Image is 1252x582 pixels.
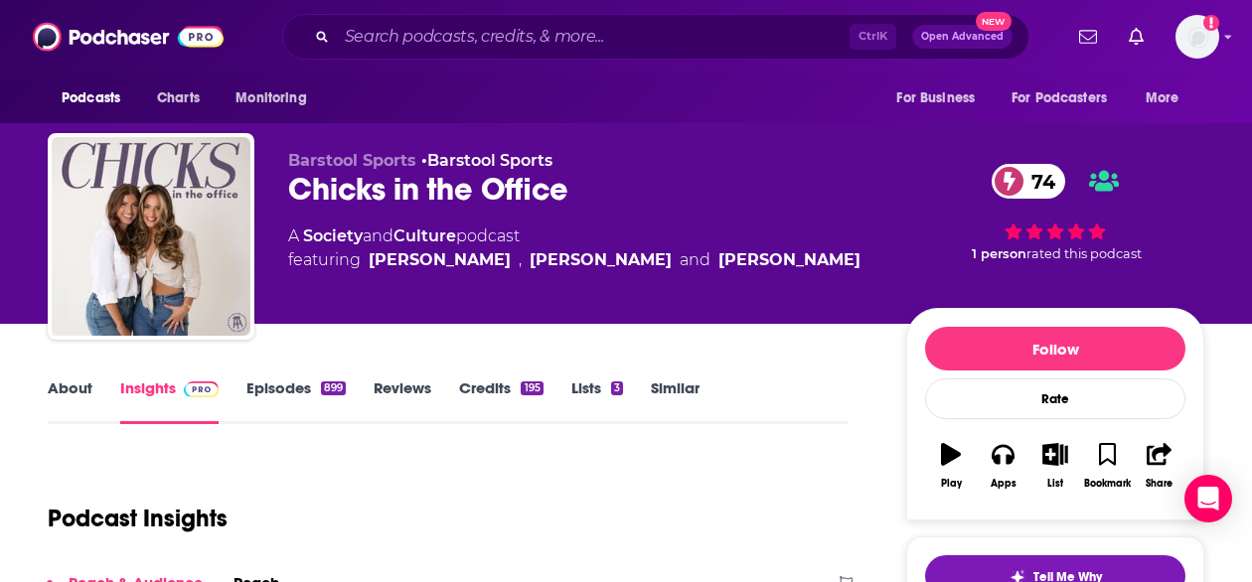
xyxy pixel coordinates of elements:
a: Ria Ciuffo [369,248,511,272]
span: Charts [157,84,200,112]
span: Barstool Sports [288,151,416,170]
a: Show notifications dropdown [1121,20,1152,54]
span: Ctrl K [850,24,896,50]
a: Reviews [374,378,431,424]
button: open menu [222,79,332,117]
a: Lists3 [571,378,623,424]
div: Bookmark [1084,478,1131,490]
div: A podcast [288,224,861,272]
a: InsightsPodchaser Pro [120,378,219,424]
button: Play [925,430,977,502]
button: open menu [1132,79,1204,117]
a: Charts [144,79,212,117]
button: open menu [999,79,1136,117]
span: More [1146,84,1179,112]
div: Rate [925,378,1185,419]
span: featuring [288,248,861,272]
h1: Podcast Insights [48,504,228,533]
button: Share [1134,430,1185,502]
a: Credits195 [459,378,543,424]
span: rated this podcast [1026,246,1142,261]
button: open menu [48,79,146,117]
div: Search podcasts, credits, & more... [282,14,1029,60]
a: Show notifications dropdown [1071,20,1105,54]
span: Podcasts [62,84,120,112]
span: Open Advanced [921,32,1004,42]
div: List [1047,478,1063,490]
div: Play [941,478,962,490]
a: Society [303,226,363,245]
div: Open Intercom Messenger [1184,475,1232,522]
div: Share [1146,478,1173,490]
img: User Profile [1175,15,1219,59]
img: Chicks in the Office [52,137,250,336]
div: Apps [991,478,1017,490]
a: Barstool Sports [427,151,552,170]
a: Francesca Mariano [718,248,861,272]
div: 74 1 personrated this podcast [906,151,1204,274]
span: • [421,151,552,170]
span: For Business [896,84,975,112]
div: 899 [321,381,346,395]
span: and [680,248,710,272]
button: Bookmark [1081,430,1133,502]
a: Culture [393,226,456,245]
span: Logged in as aridings [1175,15,1219,59]
button: Open AdvancedNew [912,25,1013,49]
button: Follow [925,327,1185,370]
button: List [1029,430,1081,502]
a: About [48,378,92,424]
span: 74 [1012,164,1065,199]
a: Similar [651,378,700,424]
span: For Podcasters [1012,84,1107,112]
img: Podchaser - Follow, Share and Rate Podcasts [33,18,224,56]
svg: Add a profile image [1203,15,1219,31]
span: 1 person [972,246,1026,261]
span: and [363,226,393,245]
button: Apps [977,430,1028,502]
span: , [519,248,522,272]
span: New [976,12,1012,31]
a: Maria Ciuffo [530,248,672,272]
img: Podchaser Pro [184,381,219,397]
a: Episodes899 [246,378,346,424]
a: 74 [992,164,1065,199]
span: Monitoring [235,84,306,112]
div: 195 [521,381,543,395]
div: 3 [611,381,623,395]
input: Search podcasts, credits, & more... [337,21,850,53]
button: open menu [882,79,1000,117]
button: Show profile menu [1175,15,1219,59]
